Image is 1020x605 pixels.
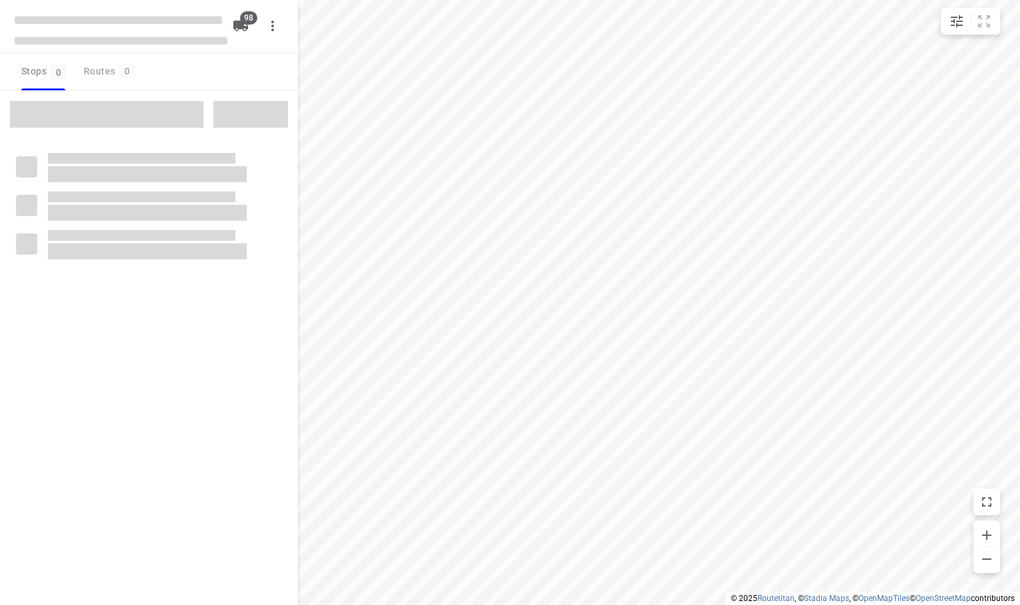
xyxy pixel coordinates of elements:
[941,8,1000,35] div: small contained button group
[944,8,970,35] button: Map settings
[731,594,1015,603] li: © 2025 , © , © © contributors
[757,594,795,603] a: Routetitan
[858,594,910,603] a: OpenMapTiles
[804,594,849,603] a: Stadia Maps
[916,594,971,603] a: OpenStreetMap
